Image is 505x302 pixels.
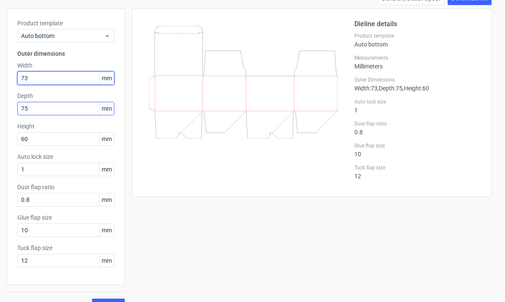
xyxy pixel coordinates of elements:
[21,32,104,40] span: Auto bottom
[354,164,481,171] label: Tuck flap size
[354,98,481,114] div: 1
[17,213,114,222] label: Glue flap size
[354,19,481,29] h2: Dieline details
[354,164,481,180] div: 12
[17,183,114,191] label: Dust flap ratio
[17,19,114,27] label: Product template
[99,224,114,237] span: mm
[354,120,481,136] div: 0.8
[99,102,114,115] span: mm
[354,85,378,92] span: Width : 73
[17,244,114,252] label: Tuck flap size
[354,98,481,105] label: Auto lock size
[354,33,481,39] label: Product template
[17,92,114,100] label: Depth
[378,85,402,92] span: , Depth : 75
[99,193,114,206] span: mm
[17,49,114,58] h3: Outer dimensions
[354,142,481,158] div: 10
[99,163,114,176] span: mm
[354,120,481,127] label: Dust flap ratio
[354,33,481,48] div: Auto bottom
[99,254,114,267] span: mm
[17,122,114,131] label: Height
[354,54,481,61] label: Measurements
[354,142,481,149] label: Glue flap size
[99,133,114,145] span: mm
[17,152,114,161] label: Auto lock size
[17,61,114,70] label: Width
[99,72,114,84] span: mm
[354,76,481,83] label: Outer Dimensions
[354,54,481,70] div: Millimeters
[402,85,429,92] span: , Height : 60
